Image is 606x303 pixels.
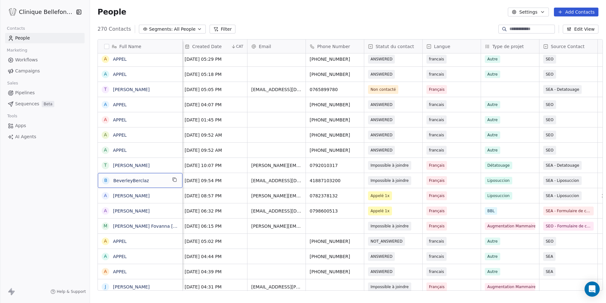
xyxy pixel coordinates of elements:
[376,43,414,50] span: Statut du contact
[539,40,597,53] div: Source Contact
[371,102,392,108] span: ANSWERED
[15,57,38,63] span: Workflows
[371,71,392,77] span: ANSWERED
[5,88,85,98] a: Pipelines
[5,33,85,43] a: People
[104,207,107,214] div: A
[98,53,183,291] div: grid
[15,122,26,129] span: Apps
[113,117,127,122] a: APPEL
[485,222,535,230] span: Augmentation Mammaire
[192,43,222,50] span: Created Date
[149,26,173,33] span: Segments:
[247,40,306,53] div: Email
[4,46,30,55] span: Marketing
[429,238,444,244] span: francais
[310,117,360,123] span: [PHONE_NUMBER]
[9,8,16,16] img: Logo_Bellefontaine_Black.png
[371,223,409,229] span: Impossible à joindre
[371,193,389,199] span: Appelé 1x
[429,147,444,153] span: francais
[429,193,444,199] span: Français
[15,101,39,107] span: Sequences
[113,208,150,213] a: [PERSON_NAME]
[185,193,243,199] span: [DATE] 08:57 PM
[185,117,243,123] span: [DATE] 01:45 PM
[185,132,243,138] span: [DATE] 09:52 AM
[104,116,107,123] div: A
[563,25,598,34] button: Edit View
[113,87,150,92] a: [PERSON_NAME]
[371,117,392,123] span: ANSWERED
[371,147,392,153] span: ANSWERED
[310,193,360,199] span: 0782378132
[185,284,243,290] span: [DATE] 04:31 PM
[429,253,444,260] span: francais
[423,40,481,53] div: Langue
[310,86,360,93] span: 0765899780
[371,56,392,62] span: ANSWERED
[371,284,409,290] span: Impossible à joindre
[485,162,512,169] span: Détatouage
[554,8,598,16] button: Add Contacts
[57,289,86,294] span: Help & Support
[485,253,500,260] span: Autre
[104,238,107,244] div: A
[104,101,107,108] div: A
[310,253,360,260] span: [PHONE_NUMBER]
[371,208,389,214] span: Appelé 1x
[429,102,444,108] span: francais
[119,43,141,50] span: Full Name
[492,43,524,50] span: Type de projet
[4,78,21,88] span: Sales
[251,284,302,290] span: [EMAIL_ADDRESS][PERSON_NAME][DOMAIN_NAME]
[5,132,85,142] a: AI Agents
[485,116,500,124] span: Autre
[113,57,127,62] a: APPEL
[185,56,243,62] span: [DATE] 05:29 PM
[371,253,392,260] span: ANSWERED
[546,56,554,62] span: SEO
[546,238,554,244] span: SEO
[104,192,107,199] div: A
[485,238,500,245] span: Autre
[236,44,243,49] span: CAT
[185,238,243,244] span: [DATE] 05:02 PM
[306,40,364,53] div: Phone Number
[5,121,85,131] a: Apps
[546,147,554,153] span: SEO
[485,131,500,139] span: Autre
[19,8,74,16] span: Clinique Bellefontaine
[104,253,107,260] div: A
[251,162,302,169] span: [PERSON_NAME][EMAIL_ADDRESS][DOMAIN_NAME]
[185,223,243,229] span: [DATE] 06:15 PM
[434,43,450,50] span: Langue
[546,132,554,138] span: SEO
[8,7,71,17] button: Clinique Bellefontaine
[429,284,444,290] span: Français
[485,268,500,275] span: Autre
[104,177,107,184] div: B
[50,289,86,294] a: Help & Support
[310,177,360,184] span: 41887103200
[546,269,553,275] span: SEA
[485,192,512,200] span: Liposuccion
[98,7,126,17] span: People
[185,147,243,153] span: [DATE] 09:52 AM
[5,55,85,65] a: Workflows
[546,86,579,93] span: SEA - Detatouage
[429,117,444,123] span: francais
[371,132,392,138] span: ANSWERED
[104,56,107,62] div: A
[429,56,444,62] span: francais
[429,71,444,77] span: francais
[310,132,360,138] span: [PHONE_NUMBER]
[429,177,444,184] span: Français
[5,99,85,109] a: SequencesBeta
[251,86,302,93] span: [EMAIL_ADDRESS][DOMAIN_NAME]
[585,281,600,297] div: Open Intercom Messenger
[485,55,500,63] span: Autre
[546,71,554,77] span: SEO
[104,132,107,138] div: A
[310,162,360,169] span: 0792010317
